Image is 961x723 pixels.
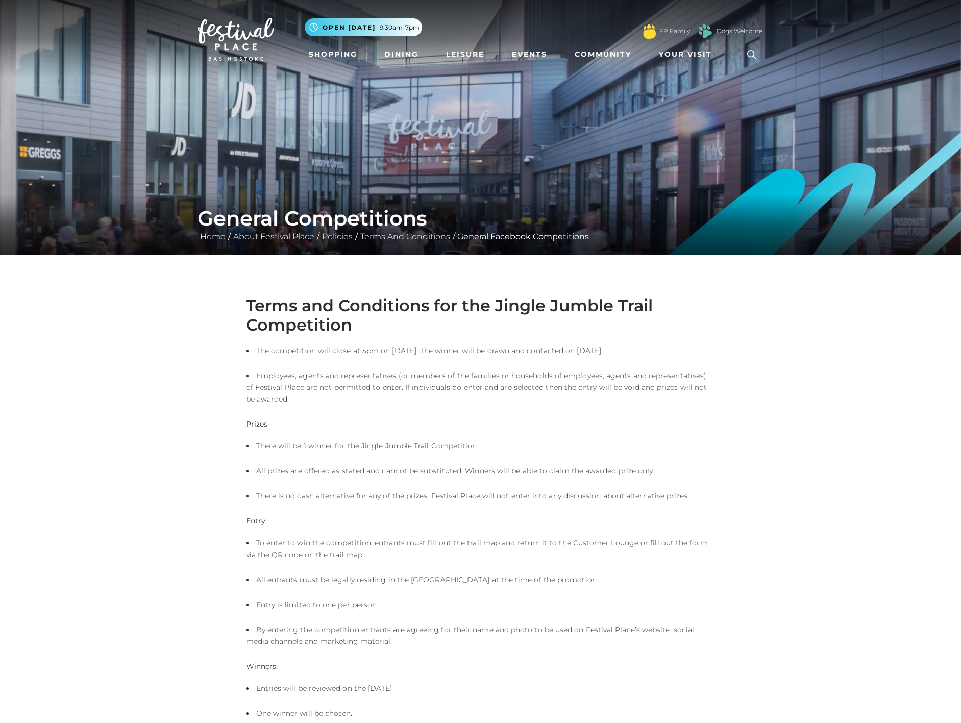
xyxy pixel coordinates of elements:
[571,45,635,64] a: Community
[246,624,716,647] li: By entering the competition entrants are agreeing for their name and photo to be used on Festival...
[323,23,376,32] span: Open [DATE]
[246,465,716,477] li: All prizes are offered as stated and cannot be substituted. Winners will be able to claim the awa...
[231,232,317,241] a: About Festival Place
[246,599,716,611] li: Entry is limited to one per person
[442,45,488,64] a: Leisure
[246,296,716,335] h2: Terms and Conditions for the Jingle Jumble Trail Competition
[246,345,716,357] li: The competition will close at 5pm on [DATE]. The winner will be drawn and contacted on [DATE].
[305,18,422,36] button: Open [DATE] 9.30am-7pm
[246,683,716,694] li: Entries will be reviewed on the [DATE].
[380,45,423,64] a: Dining
[246,516,267,526] strong: Entry:
[508,45,551,64] a: Events
[190,206,772,243] div: / / / / General Facebook Competitions
[380,23,420,32] span: 9.30am-7pm
[246,370,716,405] li: Employees, agents and representatives (or members of the families or households of employees, age...
[198,232,228,241] a: Home
[319,232,355,241] a: Policies
[717,27,764,36] a: Dogs Welcome!
[358,232,453,241] a: Terms And Conditions
[246,574,716,586] li: All entrants must be legally residing in the [GEOGRAPHIC_DATA] at the time of the promotion.
[246,440,716,452] li: There will be 1 winner for the Jingle Jumble Trail Competition
[246,708,716,719] li: One winner will be chosen.
[659,49,712,60] span: Your Visit
[198,206,764,231] h1: General Competitions
[246,419,267,429] strong: Prizes
[246,490,716,502] li: There is no cash alternative for any of the prizes. Festival Place will not enter into any discus...
[246,537,716,561] li: To enter to win the competition, entrants must fill out the trail map and return it to the Custom...
[659,27,690,36] a: FP Family
[246,418,716,430] p: :
[655,45,721,64] a: Your Visit
[305,45,361,64] a: Shopping
[198,18,274,61] img: Festival Place Logo
[246,662,278,671] strong: Winners:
